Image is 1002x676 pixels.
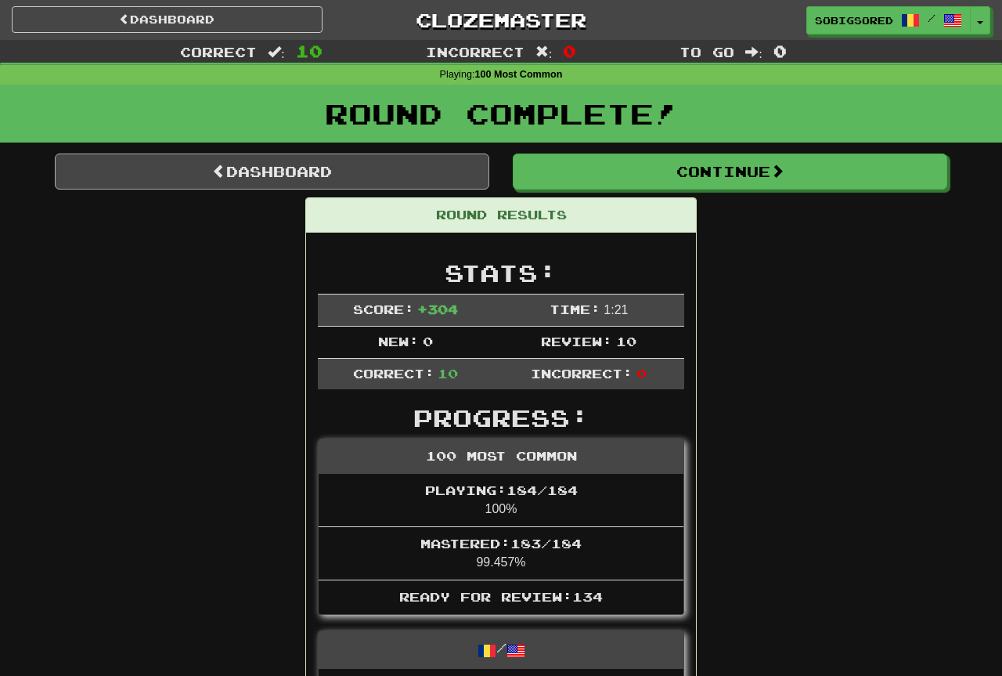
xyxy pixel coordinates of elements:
[679,44,734,60] span: To go
[319,526,683,580] li: 99.457%
[306,198,696,233] div: Round Results
[268,45,285,59] span: :
[318,260,684,286] h2: Stats:
[636,366,647,381] span: 0
[55,154,489,190] a: Dashboard
[5,98,997,129] h1: Round Complete!
[319,631,683,668] div: /
[180,44,257,60] span: Correct
[420,536,582,551] span: Mastered: 183 / 184
[773,42,787,60] span: 0
[425,483,578,497] span: Playing: 184 / 184
[353,302,414,316] span: Score:
[12,6,323,33] a: Dashboard
[474,69,562,80] strong: 100 Most Common
[417,302,458,316] span: + 304
[426,44,524,60] span: Incorrect
[353,366,434,381] span: Correct:
[399,589,603,604] span: Ready for Review: 134
[319,474,683,527] li: 100%
[616,334,636,349] span: 10
[604,303,628,316] span: 1 : 21
[318,405,684,431] h2: Progress:
[423,334,433,349] span: 0
[563,42,576,60] span: 0
[806,6,971,34] a: sobigsored /
[928,13,935,23] span: /
[531,366,633,381] span: Incorrect:
[319,439,683,474] div: 100 Most Common
[815,13,893,27] span: sobigsored
[550,302,600,316] span: Time:
[438,366,458,381] span: 10
[296,42,323,60] span: 10
[378,334,419,349] span: New:
[541,334,612,349] span: Review:
[346,6,657,34] a: Clozemaster
[535,45,553,59] span: :
[745,45,762,59] span: :
[513,154,947,190] button: Continue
